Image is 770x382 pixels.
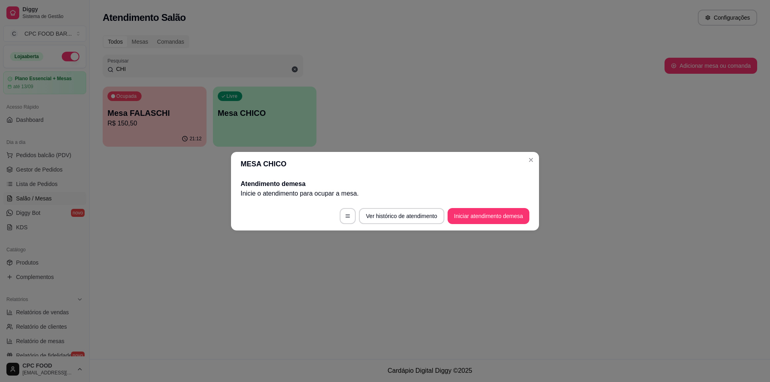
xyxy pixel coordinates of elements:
button: Iniciar atendimento demesa [448,208,529,224]
button: Ver histórico de atendimento [359,208,444,224]
header: MESA CHICO [231,152,539,176]
button: Close [525,154,537,166]
p: Inicie o atendimento para ocupar a mesa . [241,189,529,198]
h2: Atendimento de mesa [241,179,529,189]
